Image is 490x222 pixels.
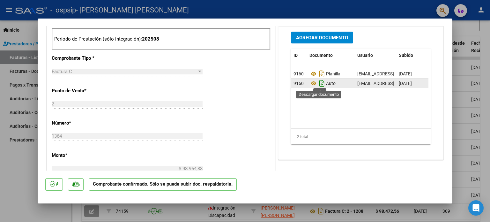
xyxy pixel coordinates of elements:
[309,71,340,76] span: Planilla
[399,81,412,86] span: [DATE]
[278,27,443,159] div: DOCUMENTACIÓN RESPALDATORIA
[428,49,460,62] datatable-header-cell: Acción
[355,49,396,62] datatable-header-cell: Usuario
[291,49,307,62] datatable-header-cell: ID
[293,71,306,76] span: 91601
[296,35,348,41] span: Agregar Documento
[399,71,412,76] span: [DATE]
[291,32,353,43] button: Agregar Documento
[399,53,413,58] span: Subido
[468,200,484,216] div: Open Intercom Messenger
[293,81,306,86] span: 91602
[318,69,326,79] i: Descargar documento
[291,129,431,145] div: 2 total
[357,53,373,58] span: Usuario
[318,78,326,88] i: Descargar documento
[54,35,268,43] p: Período de Prestación (sólo integración):
[52,55,117,62] p: Comprobante Tipo *
[52,152,117,159] p: Monto
[52,119,117,127] p: Número
[52,87,117,95] p: Punto de Venta
[52,69,72,74] span: Factura C
[307,49,355,62] datatable-header-cell: Documento
[293,53,298,58] span: ID
[142,36,159,42] strong: 202508
[309,81,336,86] span: Auto
[89,178,237,191] p: Comprobante confirmado. Sólo se puede subir doc. respaldatoria.
[396,49,428,62] datatable-header-cell: Subido
[309,53,333,58] span: Documento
